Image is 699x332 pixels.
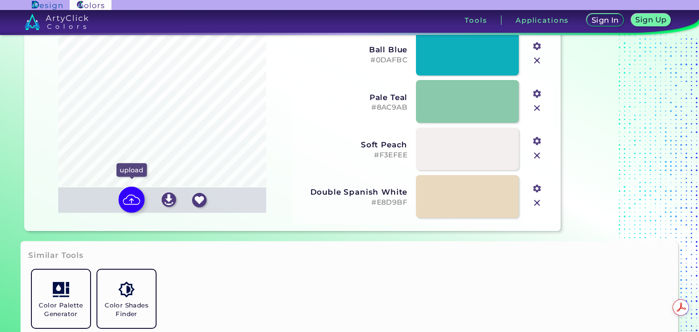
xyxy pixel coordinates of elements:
h3: Tools [465,17,487,24]
img: icon_close.svg [531,55,543,66]
img: logo_artyclick_colors_white.svg [25,14,89,30]
h3: Similar Tools [28,250,84,261]
img: icon_close.svg [531,102,543,114]
h3: Pale Teal [299,93,407,102]
p: upload [116,163,147,177]
h3: Double Spanish White [299,187,407,196]
h3: Soft Peach [299,140,407,149]
img: icon picture [119,186,145,213]
a: Color Shades Finder [94,266,159,332]
h5: Sign Up [637,16,665,23]
img: icon_col_pal_col.svg [53,282,69,297]
h5: #E8D9BF [299,198,407,207]
img: icon_download_white.svg [162,192,176,207]
h5: #F3EFEE [299,151,407,160]
h5: #8AC9AB [299,103,407,112]
img: icon_color_shades.svg [118,282,134,297]
a: Color Palette Generator [28,266,94,332]
img: icon_close.svg [531,150,543,161]
img: ArtyClick Design logo [32,1,62,10]
h3: Ball Blue [299,45,407,54]
h3: Applications [516,17,569,24]
h5: Color Palette Generator [35,301,86,318]
h5: Color Shades Finder [101,301,152,318]
img: icon_close.svg [531,197,543,209]
h5: Sign In [593,17,618,24]
h5: #0DAFBC [299,56,407,65]
img: icon_favourite_white.svg [192,193,207,207]
a: Sign In [588,15,622,26]
a: Sign Up [633,15,669,26]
